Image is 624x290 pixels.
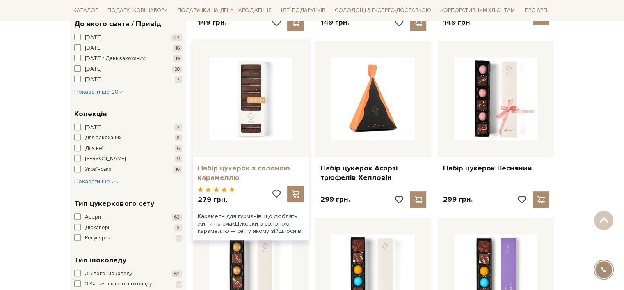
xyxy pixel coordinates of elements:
a: Солодощі з експрес-доставкою [331,3,434,17]
span: [DATE] [85,124,101,132]
button: [DATE] 16 [74,44,182,53]
span: Колекція [74,108,107,120]
span: [DATE] / День закоханих [85,55,145,63]
p: 299 грн. [443,195,472,204]
button: Для закоханих 8 [74,134,182,142]
span: 6 [175,145,182,152]
span: 1 [176,281,182,288]
button: Для неї 6 [74,145,182,153]
button: Діскавері 3 [74,224,182,232]
span: Регулярна [85,234,110,242]
span: 9 [175,155,182,162]
button: З Карамельного шоколаду 1 [74,280,182,288]
button: Асорті 62 [74,213,182,221]
span: 8 [175,134,182,141]
span: [DATE] [85,34,101,42]
a: Ідеї подарунків [278,4,329,17]
p: 149 грн. [320,18,349,27]
span: 62 [172,214,182,221]
a: Набір цукерок Весняний [443,163,549,173]
span: 20 [172,66,182,73]
a: Набір цукерок Асорті трюфелів Хелловін [320,163,426,183]
span: 16 [173,45,182,52]
span: З Білого шоколаду [85,270,132,278]
p: 279 грн. [198,195,235,205]
span: [PERSON_NAME] [85,155,126,163]
span: Діскавері [85,224,109,232]
button: Показати ще 2 [74,177,120,186]
span: З Карамельного шоколаду [85,280,152,288]
a: Каталог [70,4,101,17]
span: Асорті [85,213,101,221]
span: 7 [175,76,182,83]
button: [DATE] 2 [74,124,182,132]
a: Про Spell [521,4,554,17]
button: З Білого шоколаду 62 [74,270,182,278]
p: 299 грн. [320,195,350,204]
button: [DATE] / День закоханих 19 [74,55,182,63]
a: Подарункові набори [104,4,171,17]
button: [DATE] 22 [74,34,182,42]
span: Для неї [85,145,103,153]
span: 3 [174,224,182,231]
span: 22 [171,34,182,41]
span: Тип цукеркового сету [74,198,154,209]
span: [DATE] [85,65,101,74]
span: Тип шоколаду [74,255,126,266]
span: 1 [176,235,182,242]
span: Для закоханих [85,134,121,142]
p: 149 грн. [443,18,480,27]
button: Показати ще 28 [74,88,123,96]
span: Показати ще 2 [74,178,120,185]
p: 149 грн. [198,18,226,27]
span: 16 [173,166,182,173]
button: Українська 16 [74,166,182,174]
button: [DATE] 7 [74,76,182,84]
a: Подарунки на День народження [174,4,275,17]
a: Корпоративним клієнтам [437,4,518,17]
span: 62 [172,270,182,277]
a: Набір цукерок з солоною карамеллю [198,163,304,183]
div: Карамель для гурманів, що люблять життя на смакЦукерки з солоною карамеллю — сет, у якому зійшлос... [193,208,309,240]
span: Показати ще 28 [74,88,123,95]
button: [PERSON_NAME] 9 [74,155,182,163]
span: [DATE] [85,76,101,84]
button: [DATE] 20 [74,65,182,74]
span: 19 [173,55,182,62]
span: Українська [85,166,112,174]
button: Регулярна 1 [74,234,182,242]
span: 2 [174,124,182,131]
span: До якого свята / Привід [74,18,161,30]
span: [DATE] [85,44,101,53]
